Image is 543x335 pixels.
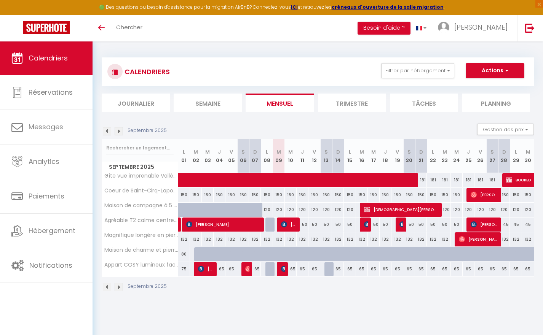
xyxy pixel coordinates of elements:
div: 150 [403,188,415,202]
div: 65 [214,262,225,276]
div: 65 [510,262,522,276]
div: 50 [415,218,427,232]
p: Septembre 2025 [128,283,167,290]
div: 120 [261,203,273,217]
abbr: D [253,148,257,156]
th: 30 [522,139,534,173]
a: ... [PERSON_NAME] [432,15,517,41]
div: 65 [439,262,451,276]
div: 50 [297,218,308,232]
div: 132 [285,232,297,246]
th: 02 [190,139,202,173]
div: 150 [510,188,522,202]
div: 150 [380,188,391,202]
button: Actions [466,63,524,78]
div: 65 [308,262,320,276]
div: 65 [380,262,391,276]
div: 65 [225,262,237,276]
th: 01 [178,139,190,173]
div: 150 [522,188,534,202]
th: 11 [297,139,308,173]
span: Appart COSY lumineux face à la rivière du Lot [103,262,179,268]
div: 45 [510,218,522,232]
span: Coeur de Saint-Cirq-Lapopie [103,188,179,194]
div: 65 [368,262,380,276]
abbr: V [479,148,482,156]
abbr: J [218,148,221,156]
button: Filtrer par hébergement [381,63,454,78]
span: Paiements [29,191,64,201]
div: 150 [415,188,427,202]
div: 80 [178,247,190,261]
abbr: L [183,148,185,156]
img: ... [438,22,449,33]
span: Maison de charme et pierre du Lot [103,247,179,253]
div: 150 [451,188,463,202]
div: 150 [273,188,285,202]
input: Rechercher un logement... [106,141,174,155]
button: Besoin d'aide ? [358,22,410,35]
div: 65 [297,262,308,276]
th: 03 [202,139,214,173]
div: 120 [285,203,297,217]
div: 150 [214,188,225,202]
abbr: S [407,148,411,156]
div: 150 [427,188,439,202]
span: [PERSON_NAME] [399,217,403,232]
a: créneaux d'ouverture de la salle migration [332,4,444,10]
div: 120 [498,203,510,217]
th: 27 [486,139,498,173]
div: 120 [308,203,320,217]
th: 06 [237,139,249,173]
th: 22 [427,139,439,173]
div: 132 [332,232,344,246]
th: 15 [344,139,356,173]
div: 132 [344,232,356,246]
span: Magnifique longère en pierre du Lot Piscine Privée [103,232,179,238]
div: 150 [225,188,237,202]
span: Hébergement [29,226,75,235]
div: 132 [380,232,391,246]
div: 65 [332,262,344,276]
li: Trimestre [318,94,386,112]
th: 12 [308,139,320,173]
span: Gîte vue imprenable Vallée du Lot, piscine privée [103,173,179,179]
abbr: M [526,148,530,156]
div: 65 [391,262,403,276]
abbr: V [230,148,233,156]
div: 150 [439,188,451,202]
abbr: L [266,148,268,156]
span: Chercher [116,23,142,31]
abbr: J [301,148,304,156]
abbr: S [324,148,328,156]
div: 132 [297,232,308,246]
div: 120 [486,203,498,217]
div: 120 [273,203,285,217]
span: [DEMOGRAPHIC_DATA][PERSON_NAME] [364,202,439,217]
abbr: M [276,148,281,156]
div: 65 [486,262,498,276]
div: 132 [178,232,190,246]
span: Septembre 2025 [102,162,178,173]
li: Journalier [102,94,170,112]
th: 08 [261,139,273,173]
abbr: M [359,148,364,156]
abbr: M [205,148,210,156]
div: 150 [308,188,320,202]
div: 150 [498,188,510,202]
div: 65 [344,262,356,276]
div: 120 [510,203,522,217]
div: 65 [285,262,297,276]
th: 05 [225,139,237,173]
abbr: S [490,148,494,156]
div: 50 [451,218,463,232]
th: 18 [380,139,391,173]
div: 150 [285,188,297,202]
div: 132 [439,232,451,246]
span: [PERSON_NAME] Et [471,187,498,202]
div: 132 [261,232,273,246]
th: 20 [403,139,415,173]
div: 120 [463,203,474,217]
div: 150 [202,188,214,202]
th: 24 [451,139,463,173]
